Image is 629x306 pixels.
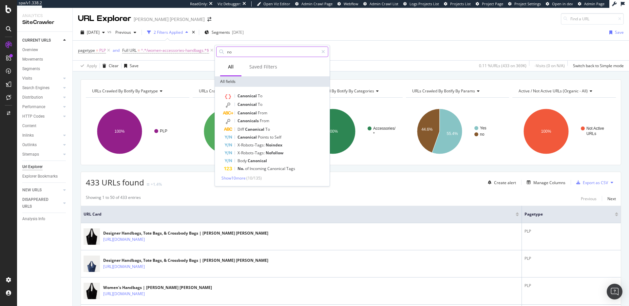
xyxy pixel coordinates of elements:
span: To [258,93,262,99]
span: URL Card [84,211,514,217]
div: A chart. [86,103,188,160]
text: Not Active [586,126,604,131]
a: Movements [22,56,68,63]
span: Previous [113,29,131,35]
text: Yes [480,126,486,130]
div: All fields [215,76,330,87]
span: URLs Crawled By Botify By categories [305,88,374,94]
span: Body [238,158,248,163]
div: Overview [22,47,38,53]
a: Segments [22,66,68,72]
div: Distribution [22,94,43,101]
div: Url Explorer [22,163,43,170]
div: NEW URLS [22,187,42,194]
a: Open in dev [546,1,573,7]
button: Export as CSV [574,177,608,188]
span: Webflow [344,1,358,6]
span: of [245,166,250,171]
a: Analysis Info [22,216,68,222]
div: Clear [109,63,119,68]
div: Saved Filters [249,64,277,70]
span: Segments [212,29,230,35]
div: Explorer Bookmarks [22,173,58,180]
a: DISAPPEARED URLS [22,196,61,210]
input: Find a URL [561,13,624,25]
span: Show 10 more [221,175,246,181]
div: Showing 1 to 50 of 433 entries [86,195,141,202]
div: Apply [87,63,97,68]
div: Visits [22,75,32,82]
span: Logs Projects List [410,1,439,6]
div: [PERSON_NAME] [PERSON_NAME] [134,16,205,23]
a: Distribution [22,94,61,101]
button: 2 Filters Applied [144,27,191,38]
a: HTTP Codes [22,113,61,120]
button: [DATE] [78,27,107,38]
text: 44.6% [421,127,432,132]
a: Sitemaps [22,151,61,158]
span: Diff [238,126,245,132]
div: Previous [581,196,597,201]
div: Women's Handbags | [PERSON_NAME] [PERSON_NAME] [103,285,212,291]
span: vs [107,29,113,34]
a: Search Engines [22,85,61,91]
h4: URLs Crawled By Botify By categories [304,86,397,96]
img: main image [84,254,100,274]
div: Content [22,123,36,129]
svg: A chart. [512,103,615,160]
h4: URLs Crawled By Botify By params [411,86,504,96]
text: 100% [328,129,338,134]
text: 55.4% [447,131,458,136]
div: Inlinks [22,132,34,139]
text: 100% [115,129,125,134]
div: Save [130,63,139,68]
span: Active / Not Active URLs (organic - all) [519,88,588,94]
a: Visits [22,75,61,82]
h4: URLs Crawled By Botify By pagetype [91,86,183,96]
span: Canonical [238,93,258,99]
a: Explorer Bookmarks [22,173,68,180]
div: Sitemaps [22,151,39,158]
div: [DATE] [232,29,244,35]
span: Admin Crawl Page [301,1,333,6]
div: Segments [22,66,40,72]
div: Open Intercom Messenger [607,284,622,299]
span: X-Robots-Tags: [238,142,266,148]
div: arrow-right-arrow-left [207,17,211,22]
a: Inlinks [22,132,61,139]
span: Open Viz Editor [263,1,290,6]
a: Admin Crawl List [363,1,398,7]
span: No. [238,166,245,171]
a: Project Page [476,1,503,7]
div: Manage Columns [533,180,565,185]
span: Project Page [482,1,503,6]
div: Analysis Info [22,216,45,222]
a: Projects List [444,1,471,7]
span: Self [275,134,281,140]
button: Manage Columns [524,179,565,186]
a: [URL][DOMAIN_NAME] [103,263,145,270]
div: PLP [524,256,618,261]
span: to [270,134,275,140]
div: Outlinks [22,142,37,148]
div: A chart. [299,103,402,160]
span: Canonical [248,158,267,163]
button: Switch back to Simple mode [570,61,624,71]
div: 0.11 % URLs ( 433 on 369K ) [479,63,526,68]
button: Save [607,27,624,38]
span: URLs Crawled By Botify By params [412,88,475,94]
div: Viz Debugger: [218,1,241,7]
span: URLs Crawled By Botify By pagetype [92,88,158,94]
div: PLP [524,283,618,289]
span: Admin Crawl List [370,1,398,6]
span: Full URL [122,48,137,53]
div: Designer Handbags, Tote Bags, & Crossbody Bags | [PERSON_NAME] [PERSON_NAME] [103,230,268,236]
span: To [258,102,262,107]
span: Noindex [266,142,282,148]
span: = [96,48,98,53]
a: Content [22,123,68,129]
span: Open in dev [552,1,573,6]
div: times [191,29,196,36]
div: 2 Filters Applied [154,29,183,35]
